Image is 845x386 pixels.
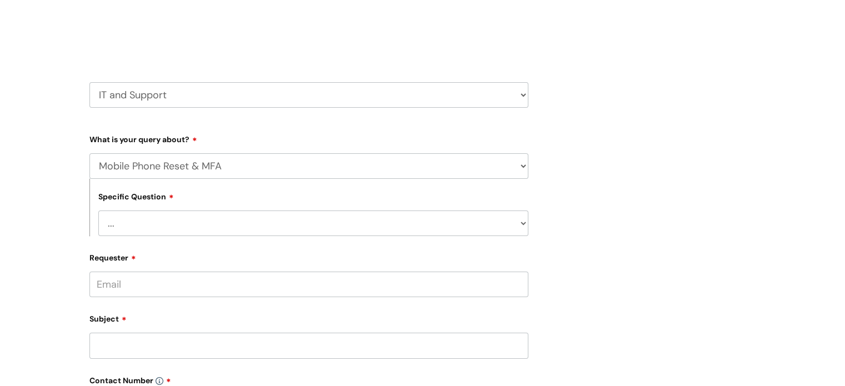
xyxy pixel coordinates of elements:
h2: Select issue type [89,26,528,46]
label: Contact Number [89,372,528,385]
img: info-icon.svg [156,377,163,385]
label: Requester [89,249,528,263]
label: What is your query about? [89,131,528,144]
label: Subject [89,310,528,324]
label: Specific Question [98,191,174,202]
input: Email [89,272,528,297]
